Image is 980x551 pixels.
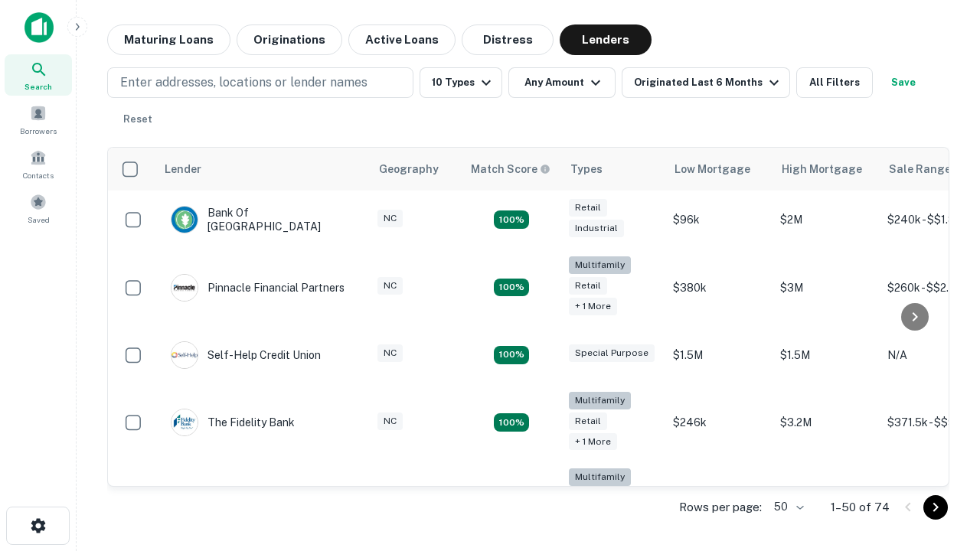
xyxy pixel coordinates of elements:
button: 10 Types [420,67,502,98]
td: $246.5k [665,461,773,538]
span: Saved [28,214,50,226]
div: Matching Properties: 16, hasApolloMatch: undefined [494,210,529,229]
div: NC [377,277,403,295]
a: Borrowers [5,99,72,140]
h6: Match Score [471,161,547,178]
div: Bank Of [GEOGRAPHIC_DATA] [171,206,354,233]
a: Search [5,54,72,96]
button: All Filters [796,67,873,98]
td: $1.5M [665,326,773,384]
a: Saved [5,187,72,229]
td: $246k [665,384,773,461]
div: Pinnacle Financial Partners [171,274,345,302]
div: Matching Properties: 10, hasApolloMatch: undefined [494,413,529,432]
button: Enter addresses, locations or lender names [107,67,413,98]
td: $96k [665,191,773,249]
div: Retail [569,199,607,217]
div: Low Mortgage [675,160,750,178]
span: Search [24,80,52,93]
th: Low Mortgage [665,148,773,191]
td: $2M [773,191,880,249]
td: $9.2M [773,461,880,538]
div: NC [377,344,403,362]
img: picture [171,409,198,435]
span: Borrowers [20,125,57,137]
button: Maturing Loans [107,24,230,55]
th: Capitalize uses an advanced AI algorithm to match your search with the best lender. The match sco... [462,148,561,191]
span: Contacts [23,169,54,181]
button: Distress [462,24,554,55]
div: Retail [569,412,607,430]
button: Go to next page [923,495,948,520]
div: 50 [768,496,806,518]
button: Save your search to get updates of matches that match your search criteria. [879,67,928,98]
th: High Mortgage [773,148,880,191]
div: Matching Properties: 17, hasApolloMatch: undefined [494,279,529,297]
button: Any Amount [508,67,616,98]
div: Capitalize uses an advanced AI algorithm to match your search with the best lender. The match sco... [471,161,550,178]
div: NC [377,412,403,430]
div: Industrial [569,220,624,237]
div: Geography [379,160,439,178]
p: Rows per page: [679,498,762,517]
p: 1–50 of 74 [831,498,890,517]
div: + 1 more [569,298,617,315]
button: Originated Last 6 Months [622,67,790,98]
div: High Mortgage [782,160,862,178]
div: Self-help Credit Union [171,341,321,369]
div: Lender [165,160,201,178]
td: $1.5M [773,326,880,384]
button: Lenders [560,24,652,55]
div: Types [570,160,603,178]
td: $3M [773,249,880,326]
th: Geography [370,148,462,191]
th: Lender [155,148,370,191]
div: The Fidelity Bank [171,409,295,436]
img: picture [171,275,198,301]
div: Multifamily [569,256,631,274]
iframe: Chat Widget [903,380,980,453]
th: Types [561,148,665,191]
div: NC [377,210,403,227]
td: $380k [665,249,773,326]
div: Originated Last 6 Months [634,73,783,92]
img: picture [171,207,198,233]
div: Sale Range [889,160,951,178]
button: Reset [113,104,162,135]
td: $3.2M [773,384,880,461]
div: Retail [569,277,607,295]
img: picture [171,342,198,368]
div: Atlantic Union Bank [171,486,306,514]
div: Multifamily [569,392,631,409]
a: Contacts [5,143,72,184]
div: Matching Properties: 11, hasApolloMatch: undefined [494,346,529,364]
div: Multifamily [569,468,631,486]
img: capitalize-icon.png [24,12,54,43]
button: Active Loans [348,24,456,55]
div: Special Purpose [569,344,655,362]
p: Enter addresses, locations or lender names [120,73,367,92]
div: + 1 more [569,433,617,451]
button: Originations [237,24,342,55]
